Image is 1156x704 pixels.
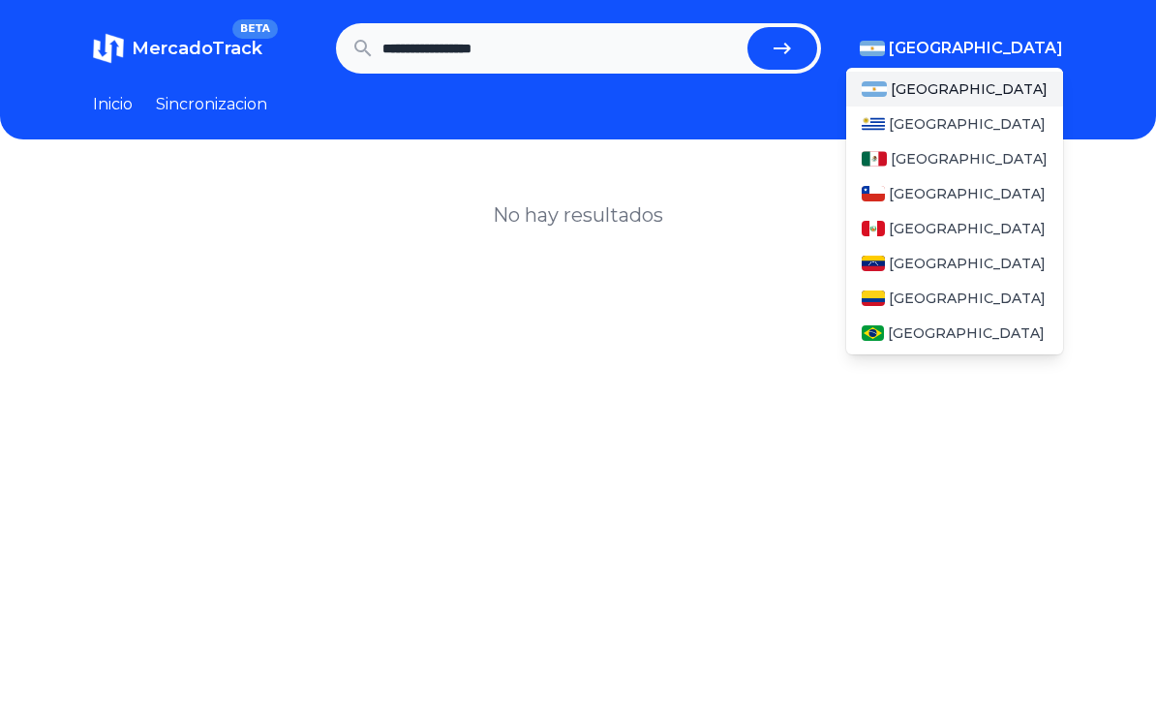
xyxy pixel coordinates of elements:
span: [GEOGRAPHIC_DATA] [891,149,1048,168]
a: Colombia[GEOGRAPHIC_DATA] [846,281,1063,316]
a: Sincronizacion [156,93,267,116]
span: [GEOGRAPHIC_DATA] [889,114,1046,134]
span: [GEOGRAPHIC_DATA] [889,289,1046,308]
img: Mexico [862,151,887,167]
a: Chile[GEOGRAPHIC_DATA] [846,176,1063,211]
span: MercadoTrack [132,38,262,59]
img: MercadoTrack [93,33,124,64]
a: Brasil[GEOGRAPHIC_DATA] [846,316,1063,351]
img: Venezuela [862,256,885,271]
a: Uruguay[GEOGRAPHIC_DATA] [846,107,1063,141]
span: [GEOGRAPHIC_DATA] [889,184,1046,203]
img: Chile [862,186,885,201]
img: Colombia [862,291,885,306]
span: [GEOGRAPHIC_DATA] [889,254,1046,273]
span: [GEOGRAPHIC_DATA] [889,37,1063,60]
img: Argentina [860,41,885,56]
a: Peru[GEOGRAPHIC_DATA] [846,211,1063,246]
a: Argentina[GEOGRAPHIC_DATA] [846,72,1063,107]
a: Mexico[GEOGRAPHIC_DATA] [846,141,1063,176]
span: BETA [232,19,278,39]
img: Peru [862,221,885,236]
a: Venezuela[GEOGRAPHIC_DATA] [846,246,1063,281]
span: [GEOGRAPHIC_DATA] [891,79,1048,99]
img: Brasil [862,325,884,341]
a: Inicio [93,93,133,116]
img: Argentina [862,81,887,97]
img: Uruguay [862,116,885,132]
a: MercadoTrackBETA [93,33,262,64]
span: [GEOGRAPHIC_DATA] [888,323,1045,343]
button: [GEOGRAPHIC_DATA] [860,37,1063,60]
span: [GEOGRAPHIC_DATA] [889,219,1046,238]
h1: No hay resultados [493,201,663,229]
